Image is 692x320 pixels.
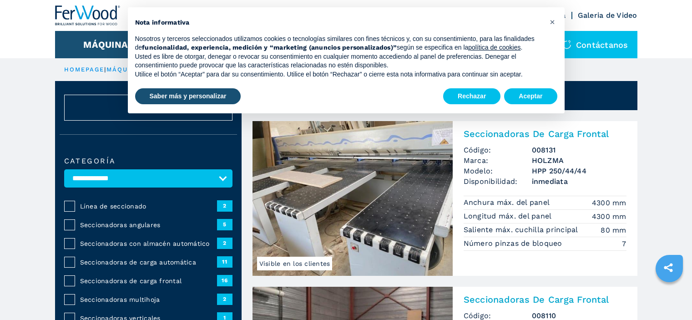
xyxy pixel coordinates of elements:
[257,257,333,270] span: Visible en los clientes
[135,88,241,105] button: Saber más y personalizar
[80,276,217,285] span: Seccionadoras de carga frontal
[653,279,685,313] iframe: Chat
[468,44,520,51] a: política de cookies
[80,295,217,304] span: Seccionadoras multihoja
[464,176,532,187] span: Disponibilidad:
[106,66,146,73] a: máquinas
[464,239,565,249] p: Número pinzas de bloqueo
[443,88,500,105] button: Rechazar
[532,155,626,166] h3: HOLZMA
[464,145,532,155] span: Código:
[532,145,626,155] h3: 008131
[601,225,626,235] em: 80 mm
[546,15,560,29] button: Cerrar esta nota informativa
[64,157,232,165] label: categoría
[464,128,626,139] h2: Seccionadoras De Carga Frontal
[142,44,397,51] strong: funcionalidad, experiencia, medición y “marketing (anuncios personalizados)”
[464,294,626,305] h2: Seccionadoras De Carga Frontal
[532,166,626,176] h3: HPP 250/44/44
[104,66,106,73] span: |
[253,121,637,276] a: Seccionadoras De Carga Frontal HOLZMA HPP 250/44/44Visible en los clientesSeccionadoras De Carga ...
[464,211,554,221] p: Longitud máx. del panel
[578,11,637,20] a: Galeria de Video
[80,239,217,248] span: Seccionadoras con almacén automático
[80,258,217,267] span: Seccionadoras de carga automática
[217,219,232,230] span: 5
[135,18,543,27] h2: Nota informativa
[253,121,453,276] img: Seccionadoras De Carga Frontal HOLZMA HPP 250/44/44
[80,202,217,211] span: Línea de seccionado
[217,294,232,305] span: 2
[217,256,232,267] span: 11
[83,39,134,50] button: Máquinas
[550,16,555,27] span: ×
[80,220,217,229] span: Seccionadoras angulares
[464,225,581,235] p: Saliente máx. cuchilla principal
[217,275,232,286] span: 16
[135,70,543,79] p: Utilice el botón “Aceptar” para dar su consentimiento. Utilice el botón “Rechazar” o cierre esta ...
[135,52,543,70] p: Usted es libre de otorgar, denegar o revocar su consentimiento en cualquier momento accediendo al...
[217,238,232,249] span: 2
[464,155,532,166] span: Marca:
[622,239,626,249] em: 7
[464,166,532,176] span: Modelo:
[504,88,557,105] button: Aceptar
[64,66,105,73] a: HOMEPAGE
[532,176,626,187] span: inmediata
[55,5,121,25] img: Ferwood
[464,198,552,208] p: Anchura máx. del panel
[657,256,680,279] a: sharethis
[64,95,232,121] button: ResetBorrar
[553,31,637,58] div: Contáctanos
[592,198,626,208] em: 4300 mm
[217,200,232,211] span: 2
[135,35,543,52] p: Nosotros y terceros seleccionados utilizamos cookies o tecnologías similares con fines técnicos y...
[592,211,626,222] em: 4300 mm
